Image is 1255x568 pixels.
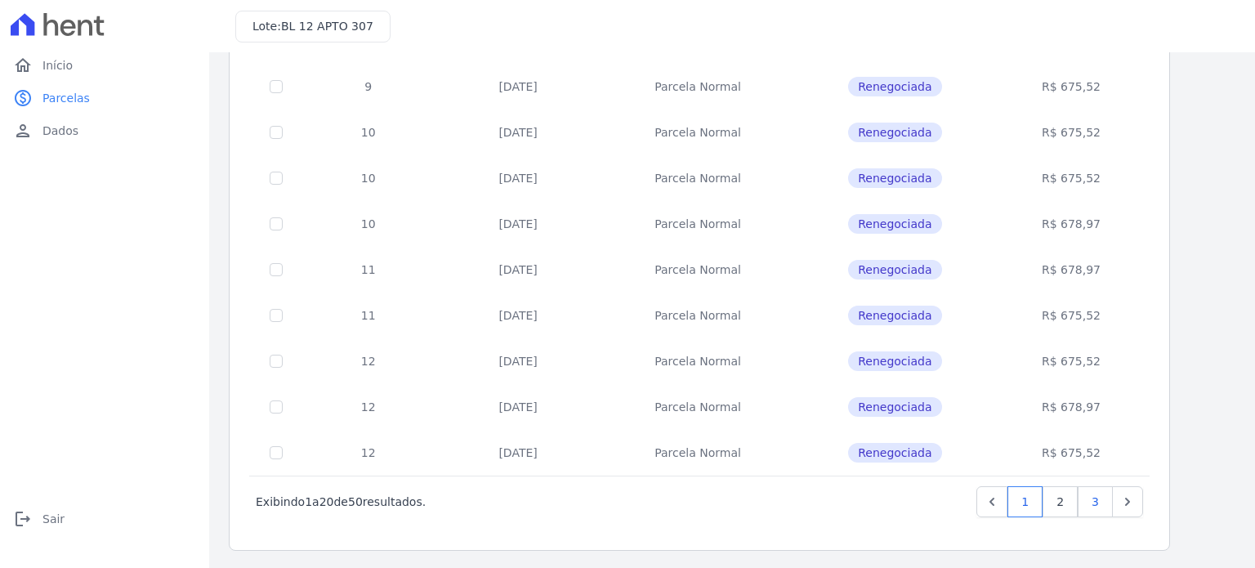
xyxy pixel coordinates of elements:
span: Renegociada [848,306,941,325]
td: R$ 675,52 [996,430,1146,476]
td: 9 [302,64,434,110]
span: Renegociada [848,397,941,417]
td: [DATE] [434,64,601,110]
a: logoutSair [7,503,203,535]
td: 10 [302,155,434,201]
h3: Lote: [252,18,373,35]
td: [DATE] [434,201,601,247]
td: 11 [302,247,434,293]
td: 10 [302,110,434,155]
td: R$ 675,52 [996,155,1146,201]
a: homeInício [7,49,203,82]
td: 11 [302,293,434,338]
i: logout [13,509,33,529]
td: [DATE] [434,110,601,155]
span: Renegociada [848,77,941,96]
td: Parcela Normal [602,201,794,247]
td: 12 [302,384,434,430]
td: Parcela Normal [602,338,794,384]
a: personDados [7,114,203,147]
td: [DATE] [434,247,601,293]
i: home [13,56,33,75]
span: Renegociada [848,168,941,188]
a: Next [1112,486,1143,517]
td: Parcela Normal [602,384,794,430]
td: Parcela Normal [602,430,794,476]
td: R$ 675,52 [996,64,1146,110]
td: Parcela Normal [602,155,794,201]
a: 2 [1043,486,1078,517]
a: Previous [976,486,1007,517]
a: 1 [1007,486,1043,517]
td: R$ 675,52 [996,338,1146,384]
a: paidParcelas [7,82,203,114]
span: Dados [42,123,78,139]
span: Renegociada [848,214,941,234]
td: 12 [302,430,434,476]
span: Renegociada [848,351,941,371]
td: [DATE] [434,430,601,476]
td: Parcela Normal [602,247,794,293]
td: Parcela Normal [602,64,794,110]
a: 3 [1078,486,1113,517]
span: Parcelas [42,90,90,106]
i: person [13,121,33,141]
span: Renegociada [848,260,941,280]
i: paid [13,88,33,108]
td: Parcela Normal [602,293,794,338]
span: Sair [42,511,65,527]
span: Início [42,57,73,74]
td: 10 [302,201,434,247]
td: R$ 675,52 [996,110,1146,155]
span: 50 [348,495,363,508]
td: [DATE] [434,293,601,338]
td: R$ 675,52 [996,293,1146,338]
td: R$ 678,97 [996,201,1146,247]
td: [DATE] [434,338,601,384]
span: 1 [305,495,312,508]
td: 12 [302,338,434,384]
td: Parcela Normal [602,110,794,155]
td: R$ 678,97 [996,384,1146,430]
td: [DATE] [434,155,601,201]
span: 20 [319,495,334,508]
span: BL 12 APTO 307 [281,20,373,33]
td: R$ 678,97 [996,247,1146,293]
span: Renegociada [848,443,941,463]
span: Renegociada [848,123,941,142]
td: [DATE] [434,384,601,430]
p: Exibindo a de resultados. [256,494,426,510]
